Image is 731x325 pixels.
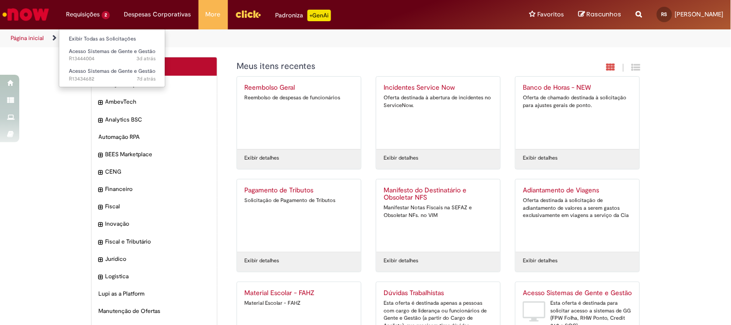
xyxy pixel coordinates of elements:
[106,220,210,228] span: Inovação
[244,257,279,265] a: Exibir detalhes
[99,98,103,108] i: expandir categoria AmbevTech
[523,197,632,219] div: Oferta destinada à solicitação de adiantamento de valores a serem gastos exclusivamente em viagen...
[244,299,354,307] div: Material Escolar - FAHZ
[99,272,103,282] i: expandir categoria Logistica
[99,220,103,230] i: expandir categoria Inovação
[384,204,493,219] div: Manifestar Notas Fiscais na SEFAZ e Obsoletar NFs. no VIM
[376,179,500,252] a: Manifesto do Destinatário e Obsoletar NFS Manifestar Notas Fiscais na SEFAZ e Obsoletar NFs. no VIM
[7,29,480,47] ul: Trilhas de página
[106,98,210,106] span: AmbevTech
[607,63,615,72] i: Exibição em cartão
[99,133,210,141] span: Automação RPA
[99,168,103,177] i: expandir categoria CENG
[106,185,210,193] span: Financeiro
[237,179,361,252] a: Pagamento de Tributos Solicitação de Pagamento de Tributos
[59,66,165,84] a: Aberto R13434682 : Acesso Sistemas de Gente e Gestão
[523,94,632,109] div: Oferta de chamado destinada à solicitação para ajustes gerais de ponto.
[384,154,418,162] a: Exibir detalhes
[516,179,639,252] a: Adiantamento de Viagens Oferta destinada à solicitação de adiantamento de valores a serem gastos ...
[99,290,210,298] span: Lupi as a Platform
[587,10,622,19] span: Rascunhos
[69,48,156,55] span: Acesso Sistemas de Gente e Gestão
[106,150,210,159] span: BEES Marketplace
[92,128,217,146] div: Automação RPA
[92,111,217,129] div: expandir categoria Analytics BSC Analytics BSC
[106,255,210,263] span: Jurídico
[244,154,279,162] a: Exibir detalhes
[99,116,103,125] i: expandir categoria Analytics BSC
[59,46,165,64] a: Aberto R13444004 : Acesso Sistemas de Gente e Gestão
[99,203,103,212] i: expandir categoria Fiscal
[523,257,558,265] a: Exibir detalhes
[244,84,354,92] h2: Reembolso Geral
[99,255,103,265] i: expandir categoria Jurídico
[276,10,331,21] div: Padroniza
[99,238,103,247] i: expandir categoria Fiscal e Tributário
[106,238,210,246] span: Fiscal e Tributário
[92,268,217,285] div: expandir categoria Logistica Logistica
[384,257,418,265] a: Exibir detalhes
[137,75,156,82] time: 21/08/2025 08:42:59
[106,203,210,211] span: Fiscal
[244,187,354,194] h2: Pagamento de Tributos
[523,299,545,324] img: Acesso Sistemas de Gente e Gestão
[235,7,261,21] img: click_logo_yellow_360x200.png
[11,34,44,42] a: Página inicial
[384,84,493,92] h2: Incidentes Service Now
[92,285,217,303] div: Lupi as a Platform
[92,250,217,268] div: expandir categoria Jurídico Jurídico
[675,10,724,18] span: [PERSON_NAME]
[244,94,354,102] div: Reembolso de despesas de funcionários
[136,55,156,62] span: 3d atrás
[92,198,217,216] div: expandir categoria Fiscal Fiscal
[59,34,165,44] a: Exibir Todas as Solicitações
[99,185,103,195] i: expandir categoria Financeiro
[523,289,632,297] h2: Acesso Sistemas de Gente e Gestão
[136,55,156,62] time: 25/08/2025 12:09:25
[237,62,536,71] h1: {"description":"","title":"Meus itens recentes"} Categoria
[92,302,217,320] div: Manutenção de Ofertas
[632,63,640,72] i: Exibição de grade
[662,11,667,17] span: RS
[206,10,221,19] span: More
[307,10,331,21] p: +GenAi
[516,77,639,149] a: Banco de Horas - NEW Oferta de chamado destinada à solicitação para ajustes gerais de ponto.
[538,10,564,19] span: Favoritos
[92,215,217,233] div: expandir categoria Inovação Inovação
[237,77,361,149] a: Reembolso Geral Reembolso de despesas de funcionários
[244,289,354,297] h2: Material Escolar - FAHZ
[244,197,354,204] div: Solicitação de Pagamento de Tributos
[623,62,625,73] span: |
[106,168,210,176] span: CENG
[106,272,210,281] span: Logistica
[106,116,210,124] span: Analytics BSC
[66,10,100,19] span: Requisições
[92,93,217,111] div: expandir categoria AmbevTech AmbevTech
[69,55,156,63] span: R13444004
[579,10,622,19] a: Rascunhos
[384,187,493,202] h2: Manifesto do Destinatário e Obsoletar NFS
[92,146,217,163] div: expandir categoria BEES Marketplace BEES Marketplace
[102,11,110,19] span: 2
[384,289,493,297] h2: Dúvidas Trabalhistas
[523,84,632,92] h2: Banco de Horas - NEW
[92,163,217,181] div: expandir categoria CENG CENG
[99,150,103,160] i: expandir categoria BEES Marketplace
[384,94,493,109] div: Oferta destinada à abertura de incidentes no ServiceNow.
[376,77,500,149] a: Incidentes Service Now Oferta destinada à abertura de incidentes no ServiceNow.
[523,154,558,162] a: Exibir detalhes
[523,187,632,194] h2: Adiantamento de Viagens
[92,233,217,251] div: expandir categoria Fiscal e Tributário Fiscal e Tributário
[1,5,51,24] img: ServiceNow
[69,75,156,83] span: R13434682
[124,10,191,19] span: Despesas Corporativas
[92,180,217,198] div: expandir categoria Financeiro Financeiro
[137,75,156,82] span: 7d atrás
[59,29,165,87] ul: Requisições
[99,307,210,315] span: Manutenção de Ofertas
[69,68,156,75] span: Acesso Sistemas de Gente e Gestão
